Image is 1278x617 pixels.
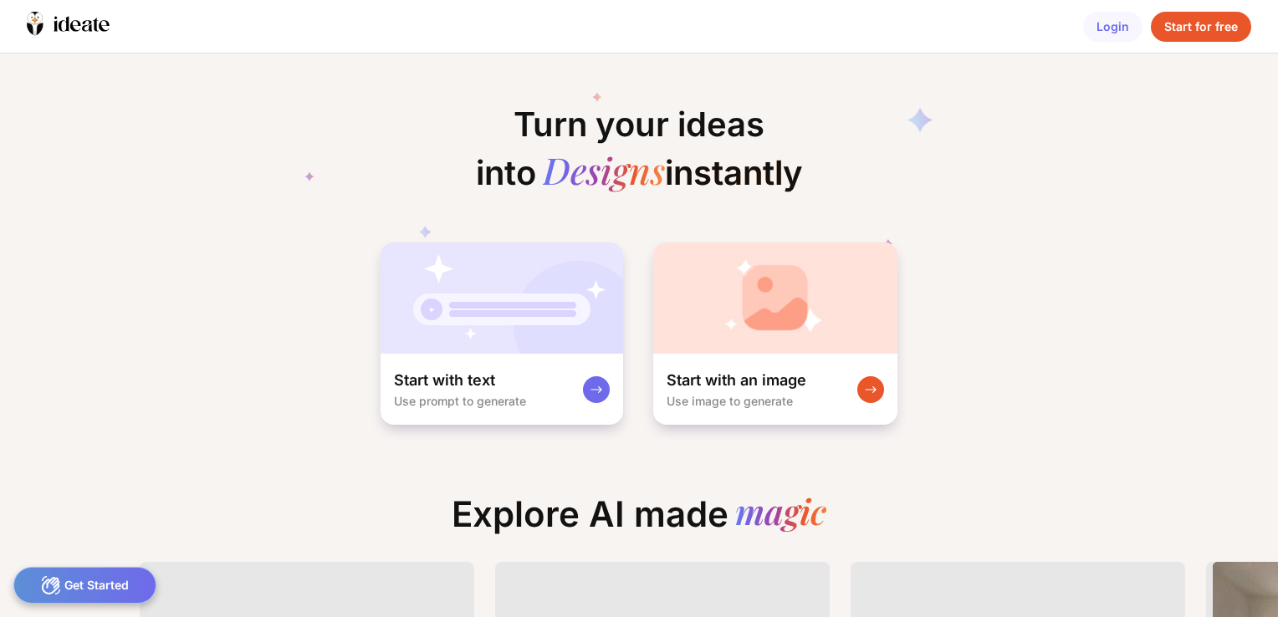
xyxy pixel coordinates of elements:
img: startWithTextCardBg.jpg [381,242,623,354]
div: Explore AI made [438,493,840,548]
div: Start for free [1151,12,1251,42]
div: Start with an image [667,370,806,390]
div: magic [735,493,826,535]
div: Get Started [13,567,156,604]
div: Use image to generate [667,394,793,408]
div: Start with text [394,370,495,390]
img: startWithImageCardBg.jpg [653,242,897,354]
div: Login [1083,12,1143,42]
div: Use prompt to generate [394,394,526,408]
